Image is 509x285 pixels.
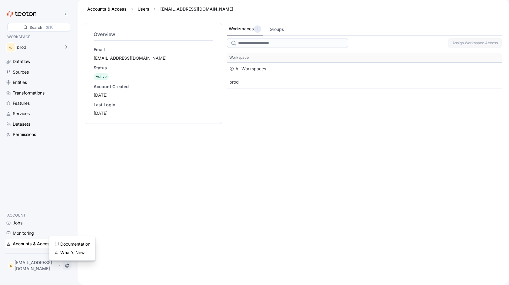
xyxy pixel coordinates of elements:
a: Jobs [5,218,70,227]
span: Assign Workspace Access [452,38,498,48]
div: [EMAIL_ADDRESS][DOMAIN_NAME] [158,6,236,12]
div: Account Created [94,84,213,90]
div: Monitoring [13,230,34,237]
div: Transformations [13,90,45,96]
p: ACCOUNT [7,212,67,218]
a: Permissions [5,130,70,139]
a: Accounts & Access [5,239,70,248]
div: [DATE] [94,92,213,98]
div: prod [17,45,60,49]
a: Entities [5,78,70,87]
div: Status [94,65,213,71]
a: Transformations [5,88,70,98]
div: What's New [60,250,85,256]
div: Search⌘K [7,23,70,31]
a: Sources [5,68,70,77]
a: Services [5,109,70,118]
div: Dataflow [13,58,30,65]
div: Documentation [60,241,90,247]
p: WORKSPACE [7,34,67,40]
a: Dataflow [5,57,70,66]
a: Monitoring [5,229,70,238]
div: Accounts & Access [13,240,52,247]
div: prod [227,76,502,88]
a: Documentation [54,241,90,247]
div: [DATE] [94,110,213,116]
div: Features [13,100,30,107]
div: Datasets [13,121,30,128]
div: Permissions [13,131,36,138]
div: [EMAIL_ADDRESS][DOMAIN_NAME] [94,55,213,61]
div: Email [94,47,213,53]
div: ⌘K [46,24,53,31]
a: Datasets [5,120,70,129]
div: Jobs [13,220,22,226]
div: S [8,262,13,269]
div: Search [30,25,42,30]
a: Accounts & Access [87,6,127,12]
p: 1 [257,26,258,32]
a: Users [138,6,149,12]
div: Services [13,110,30,117]
div: All Workspaces [235,65,266,72]
span: Active [96,74,107,79]
button: Assign Workspace Access [448,38,502,48]
h4: Overview [94,31,213,38]
div: Groups [270,26,284,33]
span: Workspace [229,55,249,60]
div: Entities [13,79,27,86]
a: Features [5,99,70,108]
a: What's New [54,250,85,256]
div: Last Login [94,102,213,108]
div: Workspaces [229,25,261,33]
div: Sources [13,69,29,75]
p: [EMAIL_ADDRESS][DOMAIN_NAME] [15,260,57,272]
